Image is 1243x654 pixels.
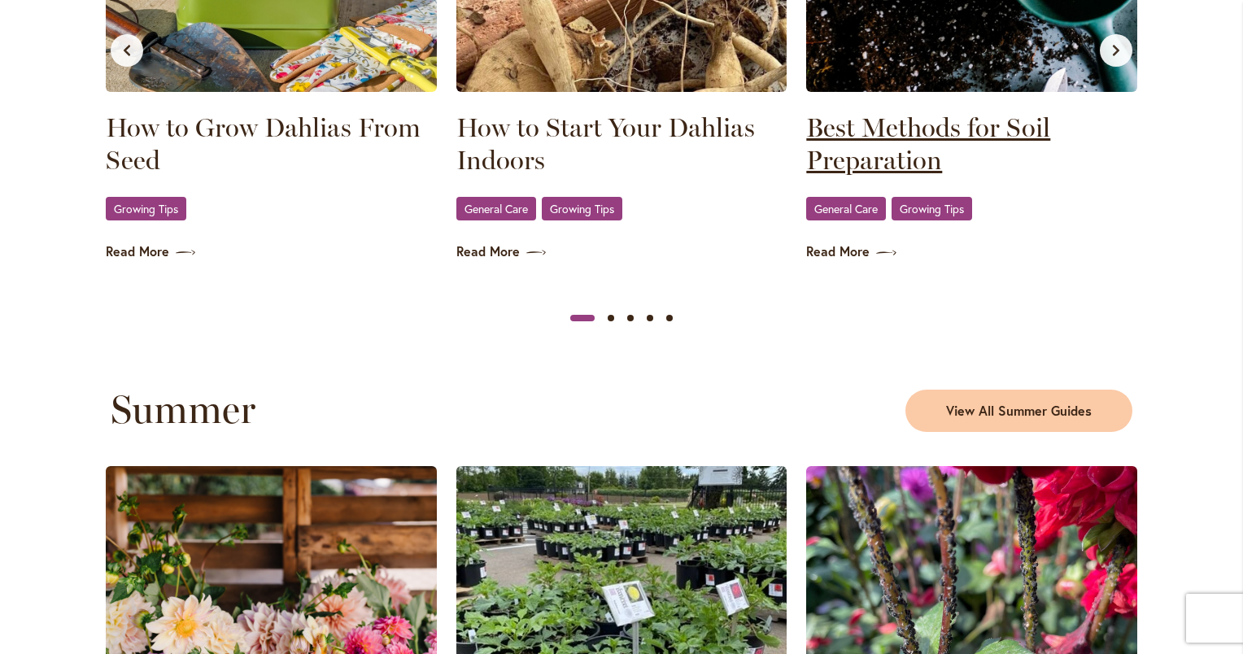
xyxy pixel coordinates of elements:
button: Slide 1 [570,308,595,328]
button: Slide 5 [660,308,679,328]
button: Slide 3 [621,308,640,328]
a: General Care [806,197,886,220]
a: Best Methods for Soil Preparation [806,111,1137,177]
a: How to Grow Dahlias From Seed [106,111,437,177]
span: Growing Tips [900,203,964,214]
a: Read More [456,242,787,261]
button: Next slide [1100,34,1132,67]
a: Growing Tips [542,197,622,220]
a: Growing Tips [106,197,186,220]
a: General Care [456,197,536,220]
button: Slide 4 [640,308,660,328]
a: How to Start Your Dahlias Indoors [456,111,787,177]
a: View All Summer Guides [905,390,1132,432]
span: General Care [464,203,528,214]
a: Read More [106,242,437,261]
a: Growing Tips [892,197,972,220]
button: Previous slide [111,34,143,67]
span: View All Summer Guides [946,402,1092,421]
h2: Summer [111,386,612,432]
span: Growing Tips [550,203,614,214]
button: Slide 2 [601,308,621,328]
div: , [456,196,787,223]
div: , [806,196,1137,223]
span: General Care [814,203,878,214]
span: Growing Tips [114,203,178,214]
a: Read More [806,242,1137,261]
